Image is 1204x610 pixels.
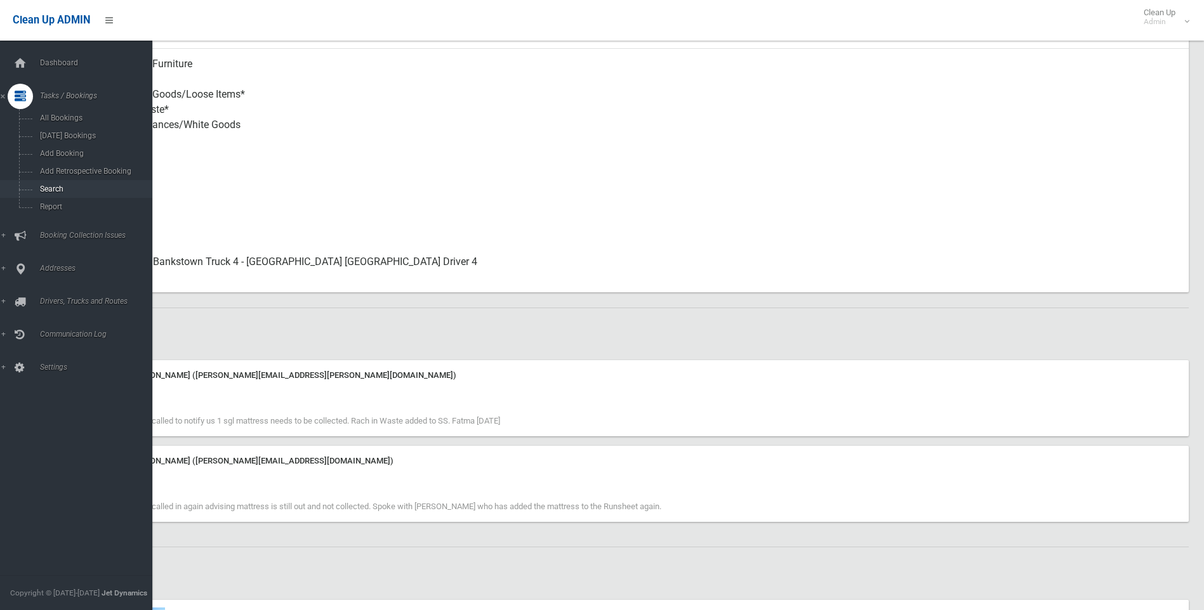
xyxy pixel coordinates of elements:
small: Oversized [102,178,1179,193]
span: Add Retrospective Booking [36,167,151,176]
div: Household Furniture Electronics Household Goods/Loose Items* Garden Waste* Metal Appliances/White... [102,49,1179,155]
small: Assigned To [102,269,1179,285]
span: All Bookings [36,114,151,122]
span: Copyright © [DATE]-[DATE] [10,588,100,597]
span: Clean Up ADMIN [13,14,90,26]
strong: Jet Dynamics [102,588,147,597]
span: [DATE] Bookings [36,131,151,140]
div: [DATE] 9:42 am [89,469,1181,484]
div: Canterbury Bankstown Truck 4 - [GEOGRAPHIC_DATA] [GEOGRAPHIC_DATA] Driver 4 [102,247,1179,292]
span: Drivers, Trucks and Routes [36,297,162,306]
small: Admin [1144,17,1175,27]
span: [PERSON_NAME] called in again advising mattress is still out and not collected. Spoke with [PERSO... [89,502,661,511]
div: Note from [PERSON_NAME] ([PERSON_NAME][EMAIL_ADDRESS][DOMAIN_NAME]) [89,453,1181,469]
div: Collected [102,201,1179,247]
span: Tasks / Bookings [36,91,162,100]
small: Status [102,224,1179,239]
span: Addresses [36,264,162,273]
div: Note from [PERSON_NAME] ([PERSON_NAME][EMAIL_ADDRESS][PERSON_NAME][DOMAIN_NAME]) [89,368,1181,383]
h2: Images [56,562,1189,579]
span: Search [36,185,151,193]
span: Booking Collection Issues [36,231,162,240]
h2: Notes [56,323,1189,340]
span: Report [36,202,151,211]
span: Dashboard [36,58,162,67]
span: Communication Log [36,330,162,339]
span: Settings [36,363,162,372]
span: Add Booking [36,149,151,158]
span: Clean Up [1137,8,1188,27]
div: No [102,155,1179,201]
div: [DATE] 11:51 am [89,383,1181,398]
small: Items [102,133,1179,148]
span: [PERSON_NAME] called to notify us 1 sgl mattress needs to be collected. Rach in Waste added to SS... [89,416,500,425]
